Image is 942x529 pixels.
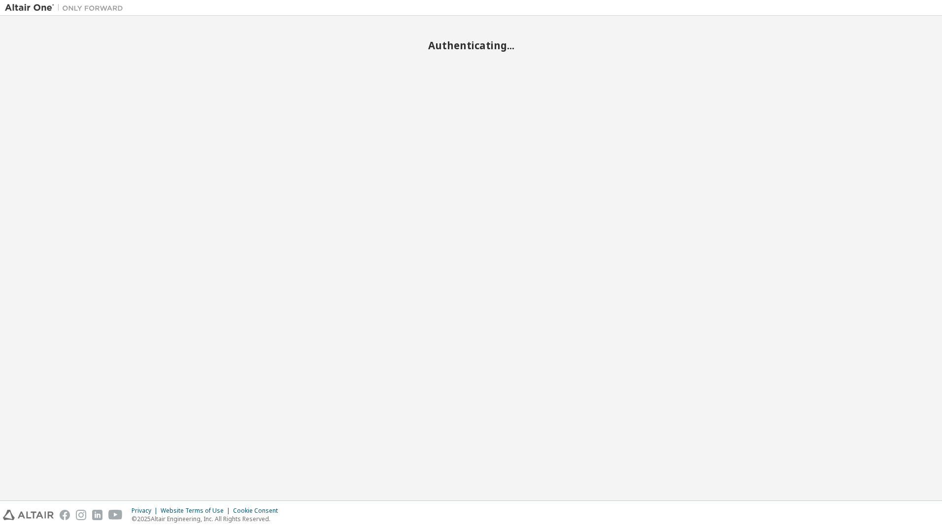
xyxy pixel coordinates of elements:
img: altair_logo.svg [3,510,54,520]
img: Altair One [5,3,128,13]
img: instagram.svg [76,510,86,520]
div: Website Terms of Use [161,507,233,515]
img: linkedin.svg [92,510,102,520]
img: youtube.svg [108,510,123,520]
h2: Authenticating... [5,39,937,52]
p: © 2025 Altair Engineering, Inc. All Rights Reserved. [132,515,284,523]
div: Cookie Consent [233,507,284,515]
div: Privacy [132,507,161,515]
img: facebook.svg [60,510,70,520]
